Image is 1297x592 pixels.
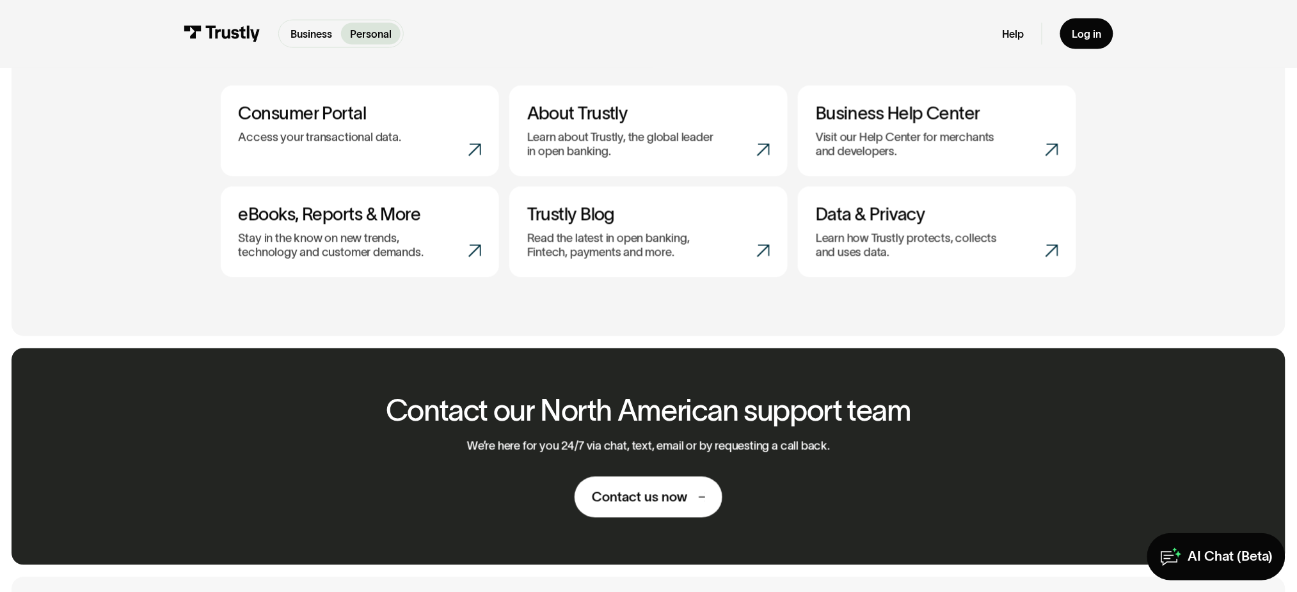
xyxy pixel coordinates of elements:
h3: Data & Privacy [816,204,1059,225]
h3: About Trustly [527,103,770,124]
p: Personal [350,26,392,42]
a: Personal [341,23,401,44]
a: Data & PrivacyLearn how Trustly protects, collects and uses data. [798,187,1076,277]
a: Trustly BlogRead the latest in open banking, Fintech, payments and more. [509,187,788,277]
a: About TrustlyLearn about Trustly, the global leader in open banking. [509,86,788,176]
p: Stay in the know on new trends, technology and customer demands. [239,231,429,260]
div: Contact us now [592,489,687,506]
a: Log in [1060,19,1113,50]
h3: Trustly Blog [527,204,770,225]
a: eBooks, Reports & MoreStay in the know on new trends, technology and customer demands. [221,187,499,277]
p: Access your transactional data. [239,130,401,144]
a: Help [1003,27,1024,41]
a: Business Help CenterVisit our Help Center for merchants and developers. [798,86,1076,176]
div: AI Chat (Beta) [1188,548,1273,565]
p: Learn about Trustly, the global leader in open banking. [527,130,717,159]
h3: Business Help Center [816,103,1059,124]
a: Business [282,23,341,44]
a: Consumer PortalAccess your transactional data. [221,86,499,176]
p: We’re here for you 24/7 via chat, text, email or by requesting a call back. [467,439,830,453]
h3: eBooks, Reports & More [239,204,482,225]
div: Log in [1072,27,1101,41]
a: AI Chat (Beta) [1147,533,1285,580]
img: Trustly Logo [184,26,260,42]
a: Contact us now [575,477,723,518]
h2: Contact our North American support team [386,395,911,428]
h3: Consumer Portal [239,103,482,124]
p: Business [290,26,332,42]
p: Learn how Trustly protects, collects and uses data. [816,231,1006,260]
p: Read the latest in open banking, Fintech, payments and more. [527,231,717,260]
p: Visit our Help Center for merchants and developers. [816,130,1006,159]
